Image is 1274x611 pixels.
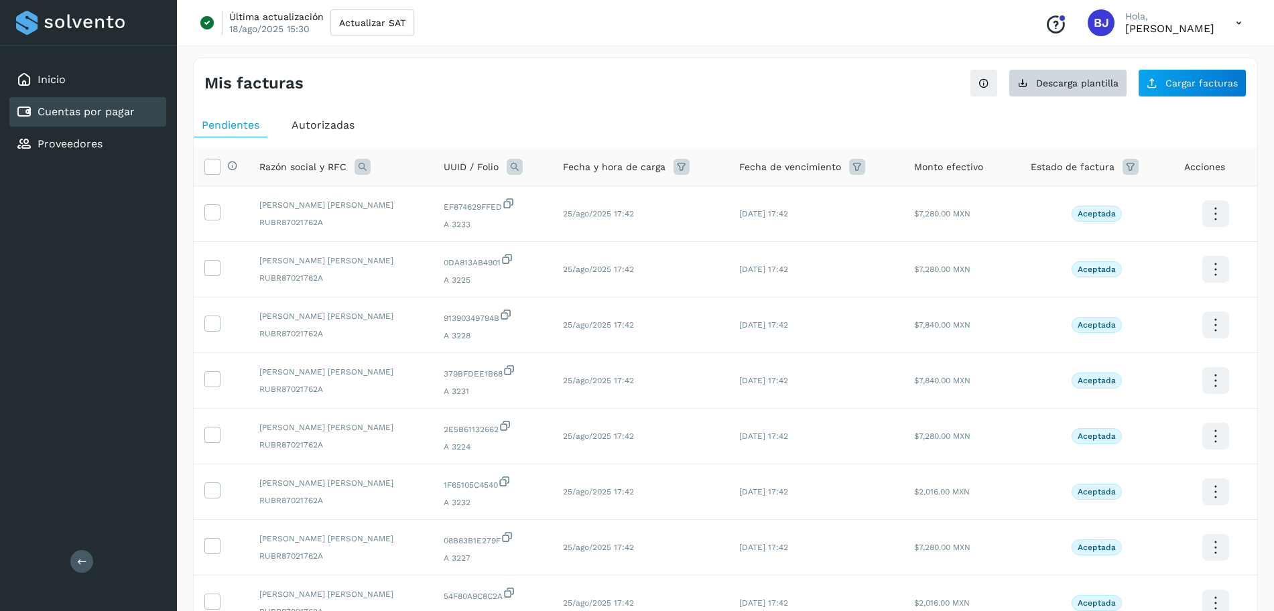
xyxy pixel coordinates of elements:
[330,9,414,36] button: Actualizar SAT
[1125,11,1214,22] p: Hola,
[444,496,542,508] span: A 3232
[914,265,970,274] span: $7,280.00 MXN
[9,129,166,159] div: Proveedores
[38,105,135,118] a: Cuentas por pagar
[914,376,970,385] span: $7,840.00 MXN
[259,550,422,562] span: RUBR87021762A
[1138,69,1247,97] button: Cargar facturas
[563,543,634,552] span: 25/ago/2025 17:42
[259,199,422,211] span: [PERSON_NAME] [PERSON_NAME]
[444,586,542,602] span: 54F80A9C8C2A
[563,160,665,174] span: Fecha y hora de carga
[739,160,841,174] span: Fecha de vencimiento
[914,209,970,218] span: $7,280.00 MXN
[739,487,788,496] span: [DATE] 17:42
[9,65,166,94] div: Inicio
[1125,22,1214,35] p: Brayant Javier Rocha Martinez
[1031,160,1114,174] span: Estado de factura
[259,366,422,378] span: [PERSON_NAME] [PERSON_NAME]
[259,421,422,433] span: [PERSON_NAME] [PERSON_NAME]
[739,598,788,608] span: [DATE] 17:42
[739,209,788,218] span: [DATE] 17:42
[1078,487,1116,496] p: Aceptada
[339,18,405,27] span: Actualizar SAT
[259,439,422,451] span: RUBR87021762A
[259,160,346,174] span: Razón social y RFC
[292,119,355,131] span: Autorizadas
[1009,69,1127,97] button: Descarga plantilla
[259,310,422,322] span: [PERSON_NAME] [PERSON_NAME]
[563,376,634,385] span: 25/ago/2025 17:42
[444,385,542,397] span: A 3231
[563,598,634,608] span: 25/ago/2025 17:42
[259,383,422,395] span: RUBR87021762A
[229,23,310,35] p: 18/ago/2025 15:30
[563,320,634,330] span: 25/ago/2025 17:42
[1078,209,1116,218] p: Aceptada
[259,272,422,284] span: RUBR87021762A
[259,216,422,228] span: RUBR87021762A
[259,255,422,267] span: [PERSON_NAME] [PERSON_NAME]
[1078,543,1116,552] p: Aceptada
[444,552,542,564] span: A 3227
[229,11,324,23] p: Última actualización
[914,598,970,608] span: $2,016.00 MXN
[259,477,422,489] span: [PERSON_NAME] [PERSON_NAME]
[914,320,970,330] span: $7,840.00 MXN
[259,588,422,600] span: [PERSON_NAME] [PERSON_NAME]
[444,364,542,380] span: 379BFDEE1B68
[259,533,422,545] span: [PERSON_NAME] [PERSON_NAME]
[739,320,788,330] span: [DATE] 17:42
[739,543,788,552] span: [DATE] 17:42
[444,218,542,230] span: A 3233
[739,376,788,385] span: [DATE] 17:42
[1078,320,1116,330] p: Aceptada
[1036,78,1119,88] span: Descarga plantilla
[563,487,634,496] span: 25/ago/2025 17:42
[1078,598,1116,608] p: Aceptada
[444,475,542,491] span: 1F65105C4540
[444,274,542,286] span: A 3225
[914,487,970,496] span: $2,016.00 MXN
[444,441,542,453] span: A 3224
[914,160,983,174] span: Monto efectivo
[204,74,304,93] h4: Mis facturas
[1165,78,1238,88] span: Cargar facturas
[444,160,499,174] span: UUID / Folio
[38,73,66,86] a: Inicio
[444,253,542,269] span: 0DA813AB4901
[444,330,542,342] span: A 3228
[1078,376,1116,385] p: Aceptada
[9,97,166,127] div: Cuentas por pagar
[444,531,542,547] span: 08B83B1E279F
[1078,265,1116,274] p: Aceptada
[563,431,634,441] span: 25/ago/2025 17:42
[444,197,542,213] span: EF874629FFED
[914,431,970,441] span: $7,280.00 MXN
[259,328,422,340] span: RUBR87021762A
[563,209,634,218] span: 25/ago/2025 17:42
[1078,431,1116,441] p: Aceptada
[38,137,103,150] a: Proveedores
[739,431,788,441] span: [DATE] 17:42
[444,419,542,435] span: 2E5B61132662
[202,119,259,131] span: Pendientes
[914,543,970,552] span: $7,280.00 MXN
[1184,160,1225,174] span: Acciones
[259,494,422,506] span: RUBR87021762A
[739,265,788,274] span: [DATE] 17:42
[444,308,542,324] span: 91390349794B
[563,265,634,274] span: 25/ago/2025 17:42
